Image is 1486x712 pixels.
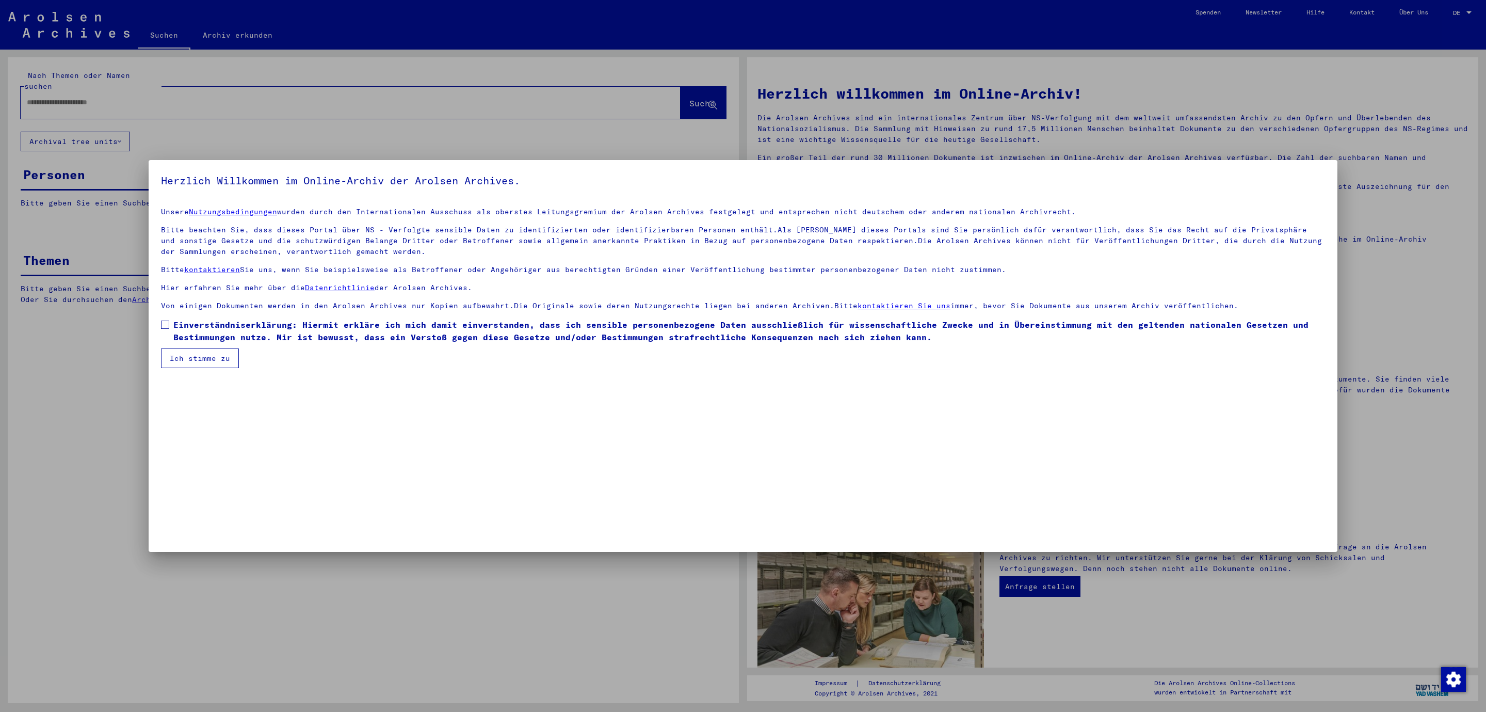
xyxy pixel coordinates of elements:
img: Zustimmung ändern [1441,667,1466,692]
p: Hier erfahren Sie mehr über die der Arolsen Archives. [161,282,1325,293]
a: Nutzungsbedingungen [189,207,277,216]
h5: Herzlich Willkommen im Online-Archiv der Arolsen Archives. [161,172,1325,189]
p: Bitte Sie uns, wenn Sie beispielsweise als Betroffener oder Angehöriger aus berechtigten Gründen ... [161,264,1325,275]
a: kontaktieren Sie uns [858,301,950,310]
a: kontaktieren [184,265,240,274]
p: Von einigen Dokumenten werden in den Arolsen Archives nur Kopien aufbewahrt.Die Originale sowie d... [161,300,1325,311]
span: Einverständniserklärung: Hiermit erkläre ich mich damit einverstanden, dass ich sensible personen... [173,319,1325,343]
p: Unsere wurden durch den Internationalen Ausschuss als oberstes Leitungsgremium der Arolsen Archiv... [161,207,1325,217]
button: Ich stimme zu [161,349,239,368]
div: Zustimmung ändern [1441,667,1465,691]
a: Datenrichtlinie [305,283,375,292]
p: Bitte beachten Sie, dass dieses Portal über NS - Verfolgte sensible Daten zu identifizierten oder... [161,225,1325,257]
